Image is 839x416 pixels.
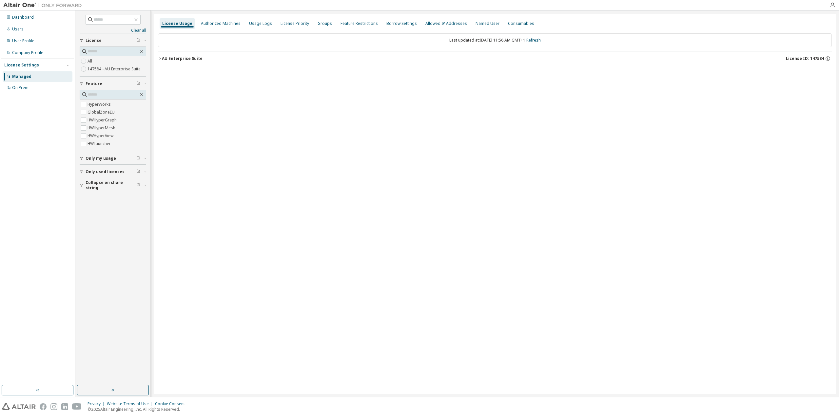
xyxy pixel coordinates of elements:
[80,77,146,91] button: Feature
[4,63,39,68] div: License Settings
[12,50,43,55] div: Company Profile
[12,15,34,20] div: Dashboard
[88,401,107,407] div: Privacy
[86,81,102,86] span: Feature
[12,38,34,44] div: User Profile
[249,21,272,26] div: Usage Logs
[88,132,115,140] label: HWHyperView
[86,169,125,174] span: Only used licenses
[136,38,140,43] span: Clear filter
[88,407,189,412] p: © 2025 Altair Engineering, Inc. All Rights Reserved.
[80,151,146,166] button: Only my usage
[476,21,499,26] div: Named User
[508,21,534,26] div: Consumables
[158,51,832,66] button: AU Enterprise SuiteLicense ID: 147584
[80,28,146,33] a: Clear all
[61,403,68,410] img: linkedin.svg
[341,21,378,26] div: Feature Restrictions
[3,2,85,9] img: Altair One
[86,180,136,190] span: Collapse on share string
[88,124,117,132] label: HWHyperMesh
[80,33,146,48] button: License
[88,140,112,148] label: HWLauncher
[2,403,36,410] img: altair_logo.svg
[162,56,203,61] div: AU Enterprise Suite
[136,156,140,161] span: Clear filter
[386,21,417,26] div: Borrow Settings
[12,85,29,90] div: On Prem
[12,27,24,32] div: Users
[86,38,102,43] span: License
[136,81,140,86] span: Clear filter
[72,403,82,410] img: youtube.svg
[88,100,112,108] label: HyperWorks
[80,178,146,192] button: Collapse on share string
[80,165,146,179] button: Only used licenses
[318,21,332,26] div: Groups
[88,57,93,65] label: All
[88,65,142,73] label: 147584 - AU Enterprise Suite
[107,401,155,407] div: Website Terms of Use
[786,56,824,61] span: License ID: 147584
[526,37,541,43] a: Refresh
[155,401,189,407] div: Cookie Consent
[425,21,467,26] div: Allowed IP Addresses
[12,74,31,79] div: Managed
[50,403,57,410] img: instagram.svg
[281,21,309,26] div: License Priority
[40,403,47,410] img: facebook.svg
[158,33,832,47] div: Last updated at: [DATE] 11:56 AM GMT+1
[136,169,140,174] span: Clear filter
[201,21,241,26] div: Authorized Machines
[86,156,116,161] span: Only my usage
[162,21,192,26] div: License Usage
[136,183,140,188] span: Clear filter
[88,108,116,116] label: GlobalZoneEU
[88,116,118,124] label: HWHyperGraph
